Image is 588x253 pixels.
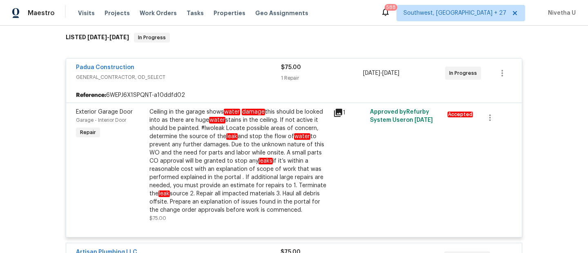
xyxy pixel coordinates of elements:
[76,109,133,115] span: Exterior Garage Door
[66,33,129,43] h6: LISTED
[140,9,177,17] span: Work Orders
[363,69,399,77] span: -
[386,3,396,11] div: 588
[87,34,107,40] span: [DATE]
[294,133,310,140] em: water
[66,88,522,103] div: 6WEPJ6X1SPQNT-a10ddfd02
[78,9,95,17] span: Visits
[63,25,525,51] div: LISTED [DATE]-[DATE]In Progress
[76,118,126,123] span: Garage - Interior Door
[258,158,273,164] em: leaks
[226,133,238,140] em: leak
[28,9,55,17] span: Maestro
[281,65,301,70] span: $75.00
[382,70,399,76] span: [DATE]
[149,108,328,214] div: Ceiling in the garage shows this should be looked into as there are huge stains in the ceiling. I...
[403,9,506,17] span: Southwest, [GEOGRAPHIC_DATA] + 27
[76,73,281,81] span: GENERAL_CONTRACTOR, OD_SELECT
[224,109,240,115] em: water
[255,9,308,17] span: Geo Assignments
[333,108,365,118] div: 1
[109,34,129,40] span: [DATE]
[449,69,480,77] span: In Progress
[87,34,129,40] span: -
[76,91,106,99] b: Reference:
[187,10,204,16] span: Tasks
[149,216,166,221] span: $75.00
[363,70,380,76] span: [DATE]
[414,117,433,123] span: [DATE]
[448,112,473,117] em: Accepted
[209,117,225,123] em: water
[545,9,576,17] span: Nivetha U
[281,74,363,82] div: 1 Repair
[76,65,134,70] a: Padua Construction
[158,190,170,197] em: leak
[370,109,433,123] span: Approved by Refurby System User on
[135,34,169,42] span: In Progress
[105,9,130,17] span: Projects
[77,128,99,137] span: Repair
[214,9,245,17] span: Properties
[242,109,265,115] em: damage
